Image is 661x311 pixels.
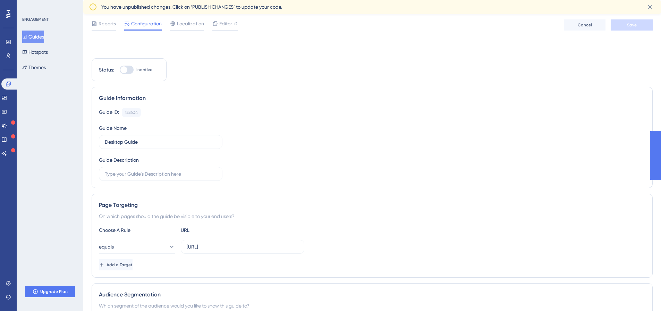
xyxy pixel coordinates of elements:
div: 152604 [125,110,138,115]
button: Add a Target [99,259,133,270]
span: You have unpublished changes. Click on ‘PUBLISH CHANGES’ to update your code. [101,3,282,11]
div: URL [181,226,257,234]
div: Guide Description [99,156,139,164]
button: equals [99,240,175,254]
span: Editor [219,19,232,28]
div: Audience Segmentation [99,291,645,299]
input: Type your Guide’s Description here [105,170,217,178]
div: Guide Name [99,124,127,132]
div: Guide Information [99,94,645,102]
span: Localization [177,19,204,28]
span: Save [627,22,637,28]
button: Guides [22,31,44,43]
button: Save [611,19,653,31]
button: Upgrade Plan [25,286,75,297]
button: Cancel [564,19,605,31]
div: ENGAGEMENT [22,17,49,22]
span: Cancel [578,22,592,28]
span: Inactive [136,67,152,73]
button: Themes [22,61,46,74]
input: yourwebsite.com/path [187,243,298,251]
div: Page Targeting [99,201,645,209]
div: On which pages should the guide be visible to your end users? [99,212,645,220]
span: equals [99,243,114,251]
span: Upgrade Plan [40,289,68,294]
span: Reports [99,19,116,28]
span: Add a Target [107,262,133,268]
div: Choose A Rule [99,226,175,234]
div: Status: [99,66,114,74]
input: Type your Guide’s Name here [105,138,217,146]
div: Guide ID: [99,108,119,117]
button: Hotspots [22,46,48,58]
iframe: UserGuiding AI Assistant Launcher [632,284,653,304]
span: Configuration [131,19,162,28]
div: Which segment of the audience would you like to show this guide to? [99,302,645,310]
